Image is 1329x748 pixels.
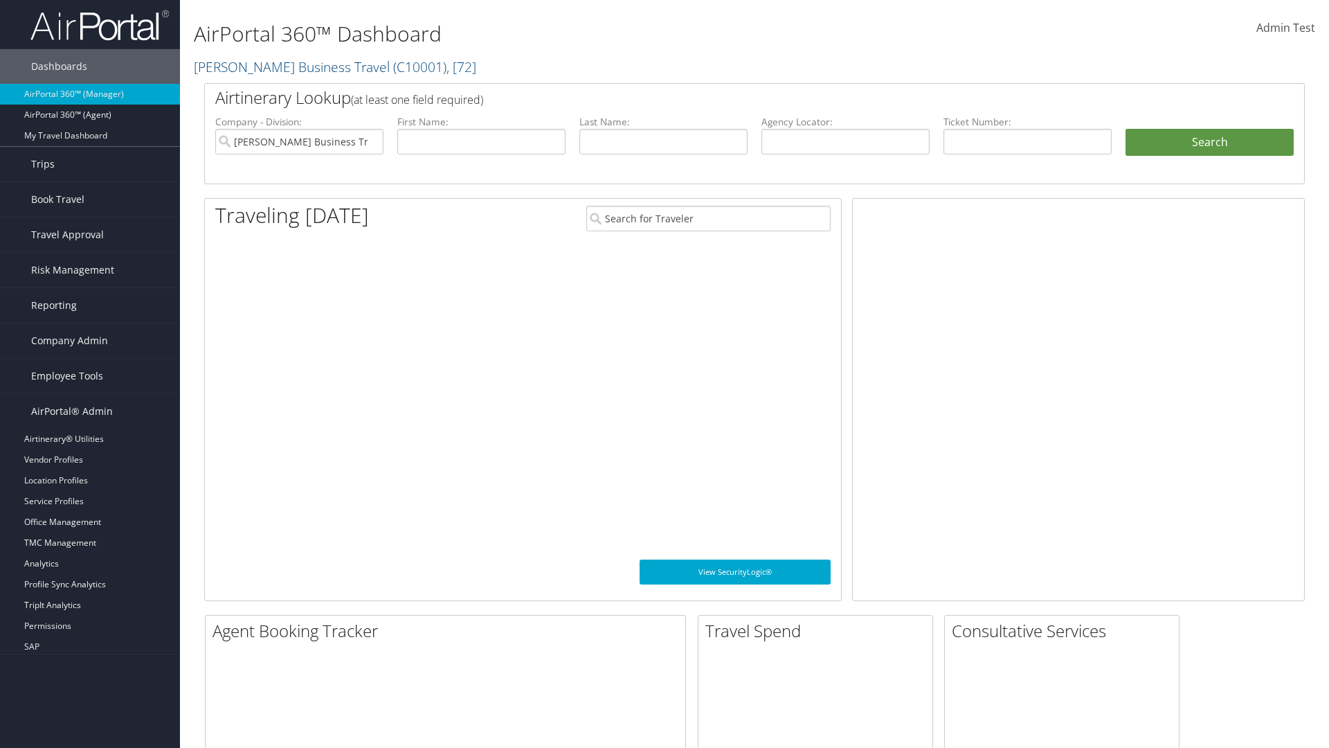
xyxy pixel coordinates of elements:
span: Dashboards [31,49,87,84]
span: Admin Test [1256,20,1315,35]
button: Search [1125,129,1294,157]
span: Employee Tools [31,359,103,393]
h2: Airtinerary Lookup [215,86,1202,109]
span: Company Admin [31,323,108,358]
h2: Consultative Services [952,619,1179,643]
h2: Agent Booking Tracker [213,619,685,643]
h1: AirPortal 360™ Dashboard [194,19,941,48]
label: Ticket Number: [943,115,1112,129]
a: [PERSON_NAME] Business Travel [194,57,476,76]
label: First Name: [397,115,566,129]
span: Risk Management [31,253,114,287]
span: Reporting [31,288,77,323]
span: (at least one field required) [351,92,483,107]
span: , [ 72 ] [446,57,476,76]
span: Travel Approval [31,217,104,252]
img: airportal-logo.png [30,9,169,42]
span: Book Travel [31,182,84,217]
span: AirPortal® Admin [31,394,113,429]
h1: Traveling [DATE] [215,201,369,230]
span: Trips [31,147,55,181]
a: View SecurityLogic® [640,560,831,585]
a: Admin Test [1256,7,1315,50]
span: ( C10001 ) [393,57,446,76]
label: Company - Division: [215,115,383,129]
label: Agency Locator: [761,115,930,129]
h2: Travel Spend [705,619,932,643]
label: Last Name: [579,115,748,129]
input: Search for Traveler [586,206,831,231]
